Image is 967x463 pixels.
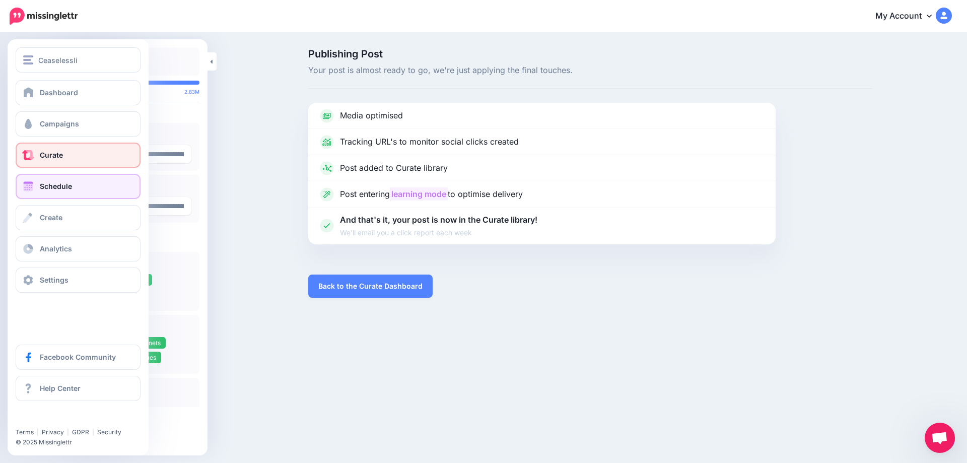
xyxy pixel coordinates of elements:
span: We'll email you a click report each week [340,227,537,238]
a: Open chat [925,423,955,453]
span: | [37,428,39,436]
a: Privacy [42,428,64,436]
a: Create [16,205,141,230]
button: Ceaselessli [16,47,141,73]
a: Dashboard [16,80,141,105]
span: | [92,428,94,436]
span: Schedule [40,182,72,190]
span: Facebook Community [40,353,116,361]
p: Post entering to optimise delivery [340,188,523,201]
a: Facebook Community [16,345,141,370]
a: GDPR [72,428,89,436]
iframe: Twitter Follow Button [16,414,92,424]
p: Media optimised [340,109,403,122]
a: Schedule [16,174,141,199]
span: Publishing Post [308,49,872,59]
img: Missinglettr [10,8,78,25]
mark: learning mode [390,187,448,201]
a: Settings [16,268,141,293]
a: Back to the Curate Dashboard [308,275,433,298]
a: Security [97,428,121,436]
a: Analytics [16,236,141,261]
img: menu.png [23,55,33,64]
p: Post added to Curate library [340,162,448,175]
li: © 2025 Missinglettr [16,437,147,447]
span: Create [40,213,62,222]
span: 2.83M [184,89,199,95]
span: Campaigns [40,119,79,128]
span: Your post is almost ready to go, we're just applying the final touches. [308,64,872,77]
a: Campaigns [16,111,141,137]
span: Ceaselessli [38,54,78,66]
span: Curate [40,151,63,159]
p: Tracking URL's to monitor social clicks created [340,136,519,149]
span: Settings [40,276,68,284]
p: And that's it, your post is now in the Curate library! [340,214,537,238]
span: Help Center [40,384,81,392]
a: My Account [865,4,952,29]
span: Analytics [40,244,72,253]
a: Terms [16,428,34,436]
span: | [67,428,69,436]
a: Help Center [16,376,141,401]
a: Curate [16,143,141,168]
span: Dashboard [40,88,78,97]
